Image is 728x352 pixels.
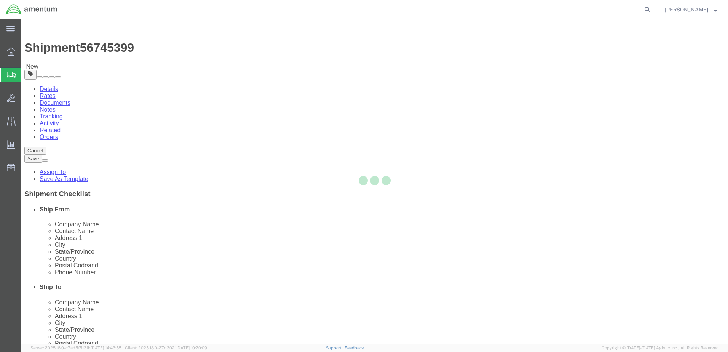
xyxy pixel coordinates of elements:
[91,346,121,350] span: [DATE] 14:43:55
[665,5,708,14] span: Scott Meyers
[664,5,717,14] button: [PERSON_NAME]
[345,346,364,350] a: Feedback
[30,346,121,350] span: Server: 2025.18.0-c7ad5f513fb
[326,346,345,350] a: Support
[176,346,207,350] span: [DATE] 10:20:09
[125,346,207,350] span: Client: 2025.18.0-27d3021
[602,345,719,351] span: Copyright © [DATE]-[DATE] Agistix Inc., All Rights Reserved
[5,4,58,15] img: logo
